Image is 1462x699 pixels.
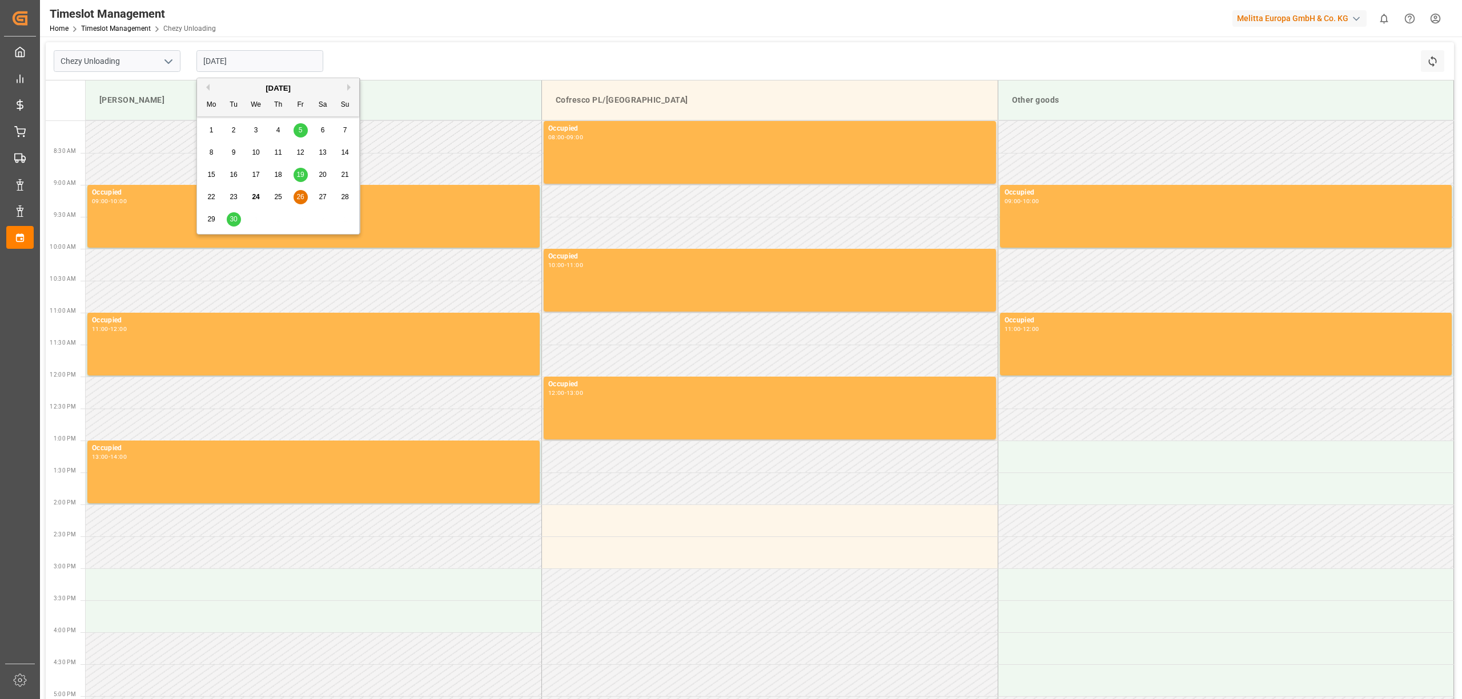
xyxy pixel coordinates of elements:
div: Occupied [1005,315,1448,326]
span: 12 [296,148,304,156]
div: Occupied [92,443,535,454]
div: Th [271,98,286,112]
span: 16 [230,171,237,179]
span: 22 [207,193,215,201]
div: Choose Wednesday, September 10th, 2025 [249,146,263,160]
div: 12:00 [1023,326,1039,332]
span: 11:00 AM [50,308,76,314]
span: 4:00 PM [54,627,76,633]
div: 09:00 [1005,199,1021,204]
div: Occupied [548,379,991,390]
div: Choose Tuesday, September 30th, 2025 [227,212,241,227]
a: Home [50,25,69,33]
span: 30 [230,215,237,223]
div: Choose Wednesday, September 3rd, 2025 [249,123,263,138]
div: Sa [316,98,330,112]
span: 4 [276,126,280,134]
div: Choose Friday, September 26th, 2025 [294,190,308,204]
div: Choose Wednesday, September 24th, 2025 [249,190,263,204]
div: - [109,199,110,204]
div: 10:00 [548,262,565,268]
span: 12:00 PM [50,371,76,378]
div: Cofresco PL/[GEOGRAPHIC_DATA] [551,90,989,111]
div: Choose Sunday, September 28th, 2025 [338,190,352,204]
div: Choose Monday, September 8th, 2025 [204,146,219,160]
span: 17 [252,171,259,179]
div: Choose Friday, September 5th, 2025 [294,123,308,138]
div: 14:00 [110,454,127,459]
div: 11:00 [567,262,583,268]
span: 10:30 AM [50,276,76,282]
span: 25 [274,193,282,201]
button: Previous Month [203,84,210,91]
span: 10 [252,148,259,156]
div: We [249,98,263,112]
div: Mo [204,98,219,112]
span: 7 [343,126,347,134]
span: 9:00 AM [54,180,76,186]
div: 10:00 [110,199,127,204]
div: 09:00 [567,135,583,140]
div: Choose Monday, September 15th, 2025 [204,168,219,182]
div: Other goods [1007,90,1445,111]
span: 27 [319,193,326,201]
div: - [1021,199,1022,204]
span: 2 [232,126,236,134]
div: Occupied [92,315,535,326]
div: Melitta Europa GmbH & Co. KG [1232,10,1367,27]
span: 18 [274,171,282,179]
span: 4:30 PM [54,659,76,665]
span: 9:30 AM [54,212,76,218]
div: Choose Monday, September 29th, 2025 [204,212,219,227]
div: Fr [294,98,308,112]
button: Melitta Europa GmbH & Co. KG [1232,7,1371,29]
div: Choose Friday, September 12th, 2025 [294,146,308,160]
div: Choose Friday, September 19th, 2025 [294,168,308,182]
span: 12:30 PM [50,403,76,410]
div: - [565,390,567,395]
span: 19 [296,171,304,179]
div: Occupied [92,187,535,199]
div: Choose Sunday, September 14th, 2025 [338,146,352,160]
div: Choose Saturday, September 6th, 2025 [316,123,330,138]
input: DD.MM.YYYY [196,50,323,72]
div: Choose Tuesday, September 2nd, 2025 [227,123,241,138]
div: 08:00 [548,135,565,140]
input: Type to search/select [54,50,180,72]
div: Occupied [548,123,991,135]
div: Choose Tuesday, September 23rd, 2025 [227,190,241,204]
div: 09:00 [92,199,109,204]
span: 8 [210,148,214,156]
span: 21 [341,171,348,179]
span: 23 [230,193,237,201]
div: 11:00 [92,326,109,332]
div: [PERSON_NAME] [95,90,532,111]
span: 5 [299,126,303,134]
button: show 0 new notifications [1371,6,1397,31]
span: 11 [274,148,282,156]
span: 14 [341,148,348,156]
span: 29 [207,215,215,223]
span: 1:30 PM [54,467,76,474]
div: 13:00 [567,390,583,395]
button: open menu [159,52,176,70]
span: 2:00 PM [54,499,76,506]
div: - [565,262,567,268]
div: Choose Monday, September 22nd, 2025 [204,190,219,204]
span: 13 [319,148,326,156]
div: Choose Saturday, September 27th, 2025 [316,190,330,204]
div: Choose Wednesday, September 17th, 2025 [249,168,263,182]
div: Timeslot Management [50,5,216,22]
div: Choose Tuesday, September 9th, 2025 [227,146,241,160]
div: Choose Tuesday, September 16th, 2025 [227,168,241,182]
span: 8:30 AM [54,148,76,154]
div: - [1021,326,1022,332]
a: Timeslot Management [81,25,151,33]
span: 28 [341,193,348,201]
div: Choose Sunday, September 21st, 2025 [338,168,352,182]
div: Su [338,98,352,112]
div: 12:00 [110,326,127,332]
span: 11:30 AM [50,340,76,346]
div: Choose Thursday, September 4th, 2025 [271,123,286,138]
span: 26 [296,193,304,201]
